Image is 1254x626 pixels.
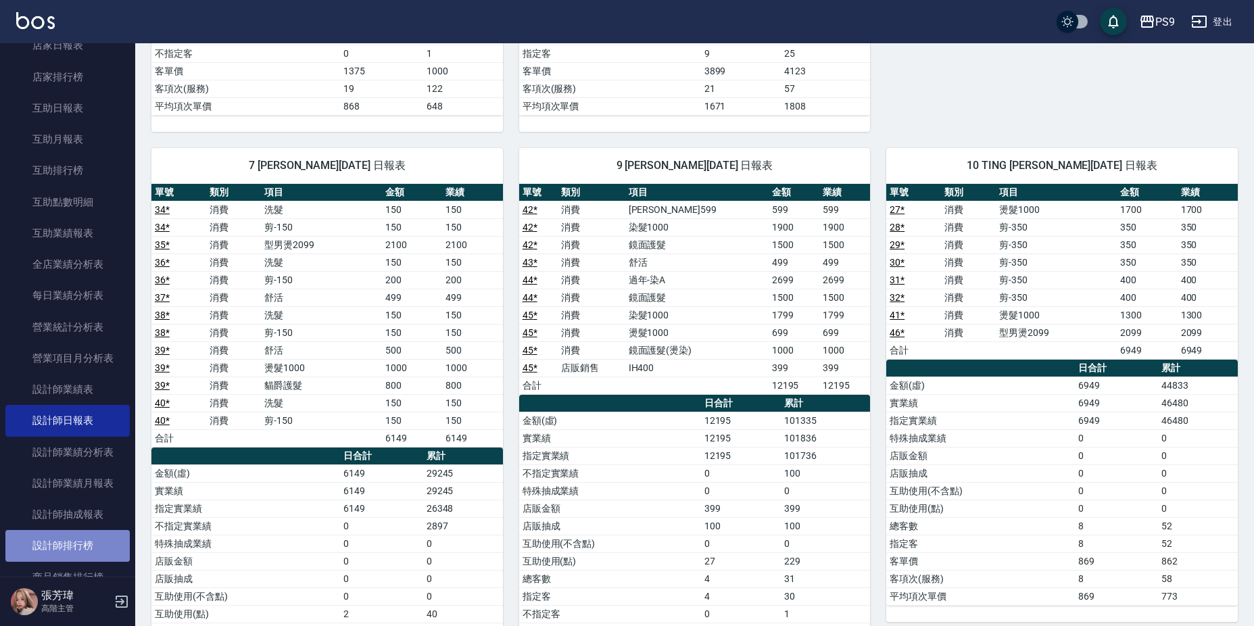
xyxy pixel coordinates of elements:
button: save [1100,8,1127,35]
td: 燙髮1000 [625,324,769,341]
td: 不指定實業績 [519,464,701,482]
a: 營業統計分析表 [5,312,130,343]
td: 消費 [941,218,996,236]
td: 399 [819,359,870,377]
td: 實業績 [886,394,1075,412]
td: 3899 [701,62,781,80]
td: 消費 [558,324,625,341]
td: 0 [340,570,423,587]
button: PS9 [1134,8,1180,36]
td: 46480 [1158,412,1238,429]
td: 特殊抽成業績 [886,429,1075,447]
td: 1500 [769,289,819,306]
td: 868 [340,97,423,115]
td: 499 [819,254,870,271]
td: 消費 [558,218,625,236]
td: 6949 [1178,341,1238,359]
td: 4 [701,570,781,587]
td: 客單價 [151,62,340,80]
td: 6149 [340,500,423,517]
td: 200 [382,271,442,289]
th: 單號 [151,184,206,201]
td: 1500 [819,289,870,306]
td: 500 [382,341,442,359]
th: 項目 [261,184,382,201]
td: 400 [1178,289,1238,306]
a: 互助月報表 [5,124,130,155]
td: 1000 [382,359,442,377]
td: 消費 [558,201,625,218]
td: 150 [382,201,442,218]
td: 1300 [1178,306,1238,324]
td: 0 [1075,482,1158,500]
td: 1671 [701,97,781,115]
td: 消費 [941,271,996,289]
td: 1300 [1117,306,1177,324]
th: 業績 [819,184,870,201]
td: 消費 [206,306,261,324]
td: 499 [769,254,819,271]
td: 150 [382,218,442,236]
th: 日合計 [340,448,423,465]
span: 7 [PERSON_NAME][DATE] 日報表 [168,159,487,172]
td: 500 [442,341,502,359]
td: 499 [442,289,502,306]
h5: 張芳瑋 [41,589,110,602]
td: 101736 [781,447,870,464]
th: 單號 [886,184,941,201]
td: 指定實業績 [886,412,1075,429]
td: 44833 [1158,377,1238,394]
td: 金額(虛) [151,464,340,482]
td: 6149 [340,482,423,500]
a: 設計師業績月報表 [5,468,130,499]
td: 金額(虛) [519,412,701,429]
td: 消費 [941,324,996,341]
td: 客項次(服務) [151,80,340,97]
td: 8 [1075,517,1158,535]
td: 862 [1158,552,1238,570]
td: 200 [442,271,502,289]
td: 1808 [781,97,870,115]
table: a dense table [151,184,503,448]
td: 25 [781,45,870,62]
td: 4123 [781,62,870,80]
td: 150 [442,306,502,324]
td: 1000 [423,62,503,80]
td: 19 [340,80,423,97]
td: 150 [382,324,442,341]
th: 單號 [519,184,558,201]
td: 6149 [442,429,502,447]
td: 互助使用(不含點) [519,535,701,552]
th: 累計 [1158,360,1238,377]
td: 0 [1158,429,1238,447]
td: 1799 [819,306,870,324]
td: 店販抽成 [886,464,1075,482]
td: 0 [423,535,503,552]
td: 0 [340,552,423,570]
td: 0 [1075,429,1158,447]
td: 350 [1117,254,1177,271]
td: 0 [701,464,781,482]
td: 1900 [769,218,819,236]
td: 燙髮1000 [261,359,382,377]
td: 平均項次單價 [151,97,340,115]
td: 648 [423,97,503,115]
table: a dense table [886,184,1238,360]
td: 消費 [206,236,261,254]
td: 100 [781,517,870,535]
td: 總客數 [886,517,1075,535]
td: 100 [701,517,781,535]
td: 0 [1158,482,1238,500]
td: 150 [442,324,502,341]
td: 1 [423,45,503,62]
td: 舒活 [625,254,769,271]
td: 1700 [1178,201,1238,218]
td: 消費 [941,289,996,306]
td: 1500 [769,236,819,254]
th: 金額 [382,184,442,201]
td: 399 [781,500,870,517]
td: 6949 [1075,412,1158,429]
th: 日合計 [701,395,781,412]
td: 消費 [206,218,261,236]
td: 合計 [519,377,558,394]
